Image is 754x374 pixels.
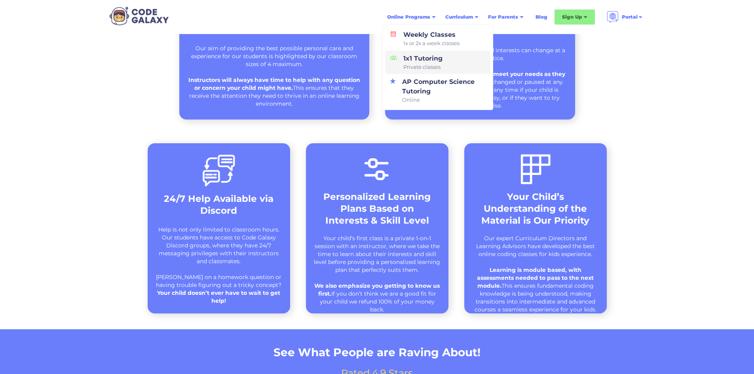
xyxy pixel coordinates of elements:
div: Your child’s first class is a private 1-on-1 session with an instructor, where we take the time t... [314,234,441,313]
div: Online Programs [382,10,441,24]
strong: We also emphasize you getting to know us first. [314,282,440,297]
div: Our expert Curriculum Directors and Learning Advisors have developed the best online coding class... [472,234,599,313]
a: 1x1 TutoringPrivate classes [385,51,490,74]
div: Online Programs [387,13,430,21]
div: Help is not only limited to classroom hours. Our students have access to Code Galaxy Discord grou... [156,226,282,305]
strong: Learning is module based, with assessments needed to pass to the next module. [477,266,594,289]
span: 1x or 2x a week classes [403,40,460,47]
div: Our aim of providing the best possible personal care and experience for our students is highlight... [187,44,361,108]
nav: Online Programs [382,24,493,110]
strong: Instructors will always have time to help with any question or concern your child might have. [188,76,360,91]
span: Online [402,96,485,104]
div: Curriculum [441,10,483,24]
a: Weekly Classes1x or 2x a week classes [385,27,490,51]
a: AP Computer Science TutoringOnline [385,74,490,107]
div: Sign Up [555,9,595,25]
div: Curriculum [445,13,473,21]
a: Blog [531,10,552,24]
strong: Personalized Learning Plans Based on Interests & Skill Level [323,191,431,226]
strong: 24/7 Help Available via Discord [164,193,273,216]
div: Portal [602,8,648,26]
div: For Parents [488,13,518,21]
div: Sign Up [562,13,582,21]
div: Weekly Classes [400,30,460,47]
div: AP Computer Science Tutoring [399,77,485,104]
div: For Parents [483,10,528,24]
strong: Your Child’s Understanding of the Material is Our Priority [481,191,589,226]
div: 1x1 Tutoring [400,54,443,71]
strong: Your child doesn’t ever have to wait to get help! [157,289,280,304]
span: Private classes [403,63,443,71]
div: Portal [622,13,638,21]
